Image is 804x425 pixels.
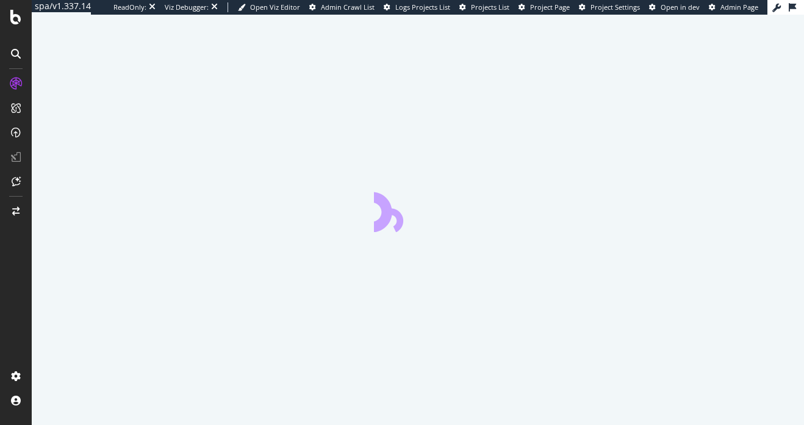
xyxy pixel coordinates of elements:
span: Open in dev [661,2,700,12]
a: Project Settings [579,2,640,12]
a: Open in dev [649,2,700,12]
span: Projects List [471,2,509,12]
a: Project Page [519,2,570,12]
a: Projects List [459,2,509,12]
a: Open Viz Editor [238,2,300,12]
div: ReadOnly: [113,2,146,12]
span: Admin Crawl List [321,2,375,12]
div: animation [374,188,462,232]
a: Logs Projects List [384,2,450,12]
span: Open Viz Editor [250,2,300,12]
a: Admin Crawl List [309,2,375,12]
div: Viz Debugger: [165,2,209,12]
a: Admin Page [709,2,758,12]
span: Project Settings [590,2,640,12]
span: Project Page [530,2,570,12]
span: Logs Projects List [395,2,450,12]
span: Admin Page [720,2,758,12]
